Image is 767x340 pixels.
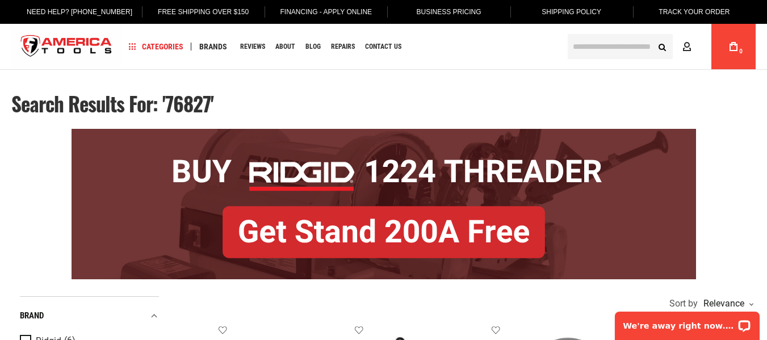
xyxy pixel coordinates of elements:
[235,39,270,54] a: Reviews
[365,43,401,50] span: Contact Us
[20,308,159,324] div: Brand
[11,26,121,68] a: store logo
[542,8,601,16] span: Shipping Policy
[651,36,673,57] button: Search
[129,43,183,51] span: Categories
[199,43,227,51] span: Brands
[723,24,744,69] a: 0
[669,299,698,308] span: Sort by
[124,39,188,54] a: Categories
[326,39,360,54] a: Repairs
[275,43,295,50] span: About
[270,39,300,54] a: About
[305,43,321,50] span: Blog
[72,129,696,137] a: BOGO: Buy RIDGID® 1224 Threader, Get Stand 200A Free!
[194,39,232,54] a: Brands
[240,43,265,50] span: Reviews
[72,129,696,279] img: BOGO: Buy RIDGID® 1224 Threader, Get Stand 200A Free!
[11,26,121,68] img: America Tools
[360,39,406,54] a: Contact Us
[331,43,355,50] span: Repairs
[300,39,326,54] a: Blog
[11,89,213,118] span: Search results for: '76827'
[607,304,767,340] iframe: LiveChat chat widget
[739,48,743,54] span: 0
[701,299,753,308] div: Relevance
